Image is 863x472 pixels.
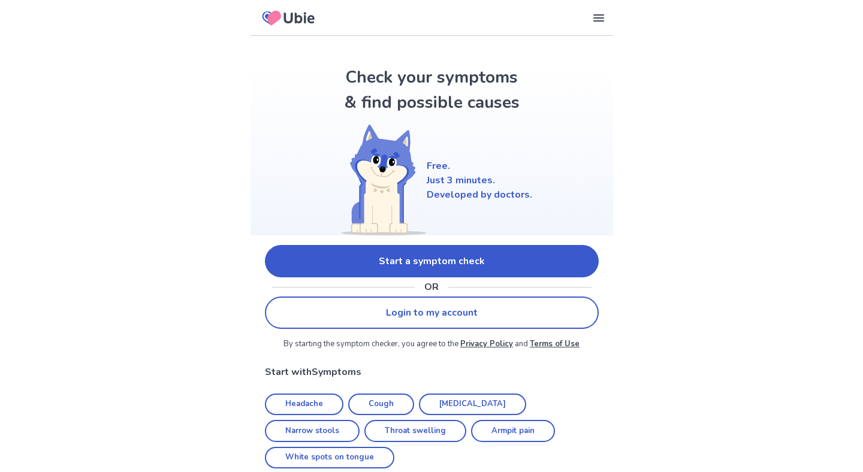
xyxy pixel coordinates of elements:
[471,420,555,442] a: Armpit pain
[427,173,532,187] p: Just 3 minutes.
[419,394,526,416] a: [MEDICAL_DATA]
[265,245,599,277] a: Start a symptom check
[331,125,427,235] img: Shiba (Welcome)
[424,280,439,294] p: OR
[427,159,532,173] p: Free.
[265,420,360,442] a: Narrow stools
[265,365,599,379] p: Start with Symptoms
[427,187,532,202] p: Developed by doctors.
[364,420,466,442] a: Throat swelling
[342,65,521,115] h1: Check your symptoms & find possible causes
[265,394,343,416] a: Headache
[530,338,580,349] a: Terms of Use
[265,447,394,469] a: White spots on tongue
[460,338,513,349] a: Privacy Policy
[265,338,599,350] p: By starting the symptom checker, you agree to the and
[265,296,599,329] a: Login to my account
[348,394,414,416] a: Cough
